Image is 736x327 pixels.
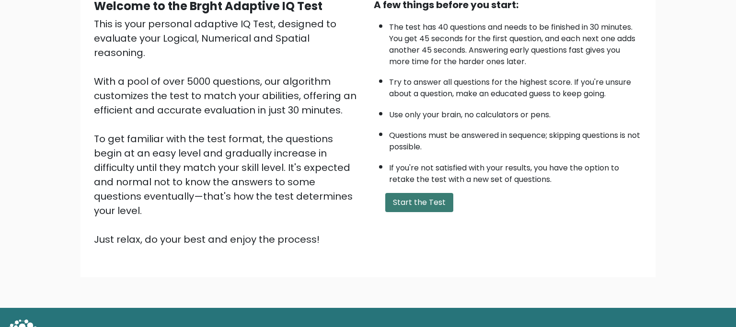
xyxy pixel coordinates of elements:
[389,72,642,100] li: Try to answer all questions for the highest score. If you're unsure about a question, make an edu...
[389,158,642,185] li: If you're not satisfied with your results, you have the option to retake the test with a new set ...
[389,125,642,153] li: Questions must be answered in sequence; skipping questions is not possible.
[389,104,642,121] li: Use only your brain, no calculators or pens.
[389,17,642,68] li: The test has 40 questions and needs to be finished in 30 minutes. You get 45 seconds for the firs...
[94,17,362,247] div: This is your personal adaptive IQ Test, designed to evaluate your Logical, Numerical and Spatial ...
[385,193,453,212] button: Start the Test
